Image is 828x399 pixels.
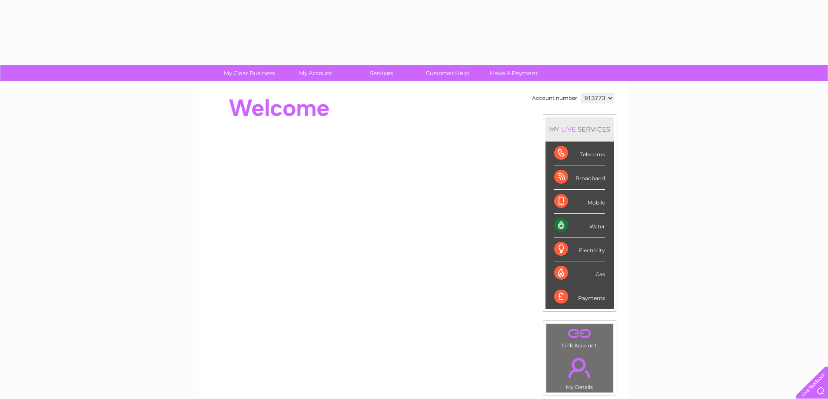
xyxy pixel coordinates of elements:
[346,65,417,81] a: Services
[545,117,614,142] div: MY SERVICES
[546,350,613,393] td: My Details
[530,91,579,106] td: Account number
[554,214,605,237] div: Water
[554,261,605,285] div: Gas
[546,323,613,351] td: Link Account
[554,237,605,261] div: Electricity
[549,326,611,341] a: .
[554,142,605,165] div: Telecoms
[559,125,578,133] div: LIVE
[554,285,605,309] div: Payments
[213,65,285,81] a: My Clear Business
[554,190,605,214] div: Mobile
[554,165,605,189] div: Broadband
[279,65,351,81] a: My Account
[549,353,611,383] a: .
[478,65,549,81] a: Make A Payment
[412,65,483,81] a: Customer Help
